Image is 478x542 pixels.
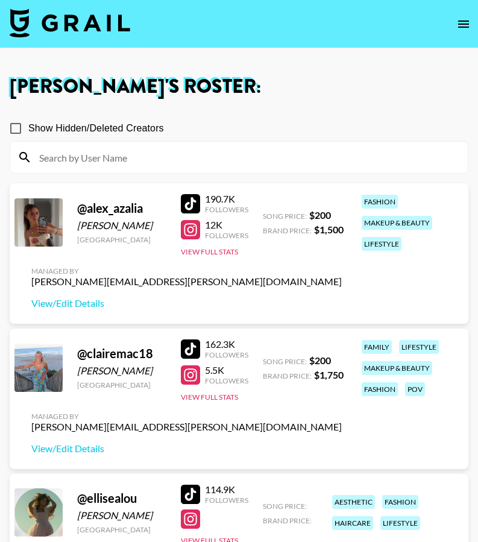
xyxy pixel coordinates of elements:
div: lifestyle [399,340,439,354]
div: @ ellisealou [77,491,166,506]
a: View/Edit Details [31,443,342,455]
span: Song Price: [263,357,307,366]
div: [GEOGRAPHIC_DATA] [77,380,166,389]
div: [GEOGRAPHIC_DATA] [77,235,166,244]
span: Brand Price: [263,371,312,380]
a: View/Edit Details [31,297,342,309]
span: Brand Price: [263,516,312,525]
strong: $ 200 [309,209,331,221]
div: [PERSON_NAME] [77,219,166,232]
div: 114.9K [205,484,248,496]
div: haircare [332,516,373,530]
div: [PERSON_NAME] [77,509,166,522]
div: makeup & beauty [362,361,432,375]
div: [GEOGRAPHIC_DATA] [77,525,166,534]
button: View Full Stats [181,247,238,256]
div: 162.3K [205,338,248,350]
strong: $ 200 [309,355,331,366]
div: lifestyle [362,237,401,251]
div: 12K [205,219,248,231]
button: open drawer [451,12,476,36]
div: pov [405,382,425,396]
h1: [PERSON_NAME] 's Roster: [10,77,468,96]
button: View Full Stats [181,392,238,402]
span: Brand Price: [263,226,312,235]
div: [PERSON_NAME][EMAIL_ADDRESS][PERSON_NAME][DOMAIN_NAME] [31,276,342,288]
div: Managed By [31,412,342,421]
div: Followers [205,205,248,214]
div: @ alex_azalia [77,201,166,216]
div: lifestyle [380,516,420,530]
div: 5.5K [205,364,248,376]
div: Followers [205,350,248,359]
strong: $ 1,500 [314,224,344,235]
div: fashion [362,195,398,209]
div: [PERSON_NAME] [77,365,166,377]
div: fashion [382,495,418,509]
img: Grail Talent [10,8,130,37]
input: Search by User Name [32,148,461,167]
div: Managed By [31,266,342,276]
div: [PERSON_NAME][EMAIL_ADDRESS][PERSON_NAME][DOMAIN_NAME] [31,421,342,433]
div: 190.7K [205,193,248,205]
span: Song Price: [263,212,307,221]
div: @ clairemac18 [77,346,166,361]
div: fashion [362,382,398,396]
div: Followers [205,376,248,385]
div: makeup & beauty [362,216,432,230]
span: Show Hidden/Deleted Creators [28,121,164,136]
div: family [362,340,392,354]
strong: $ 1,750 [314,369,344,380]
div: Followers [205,496,248,505]
div: aesthetic [332,495,375,509]
div: Followers [205,231,248,240]
span: Song Price: [263,502,307,511]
